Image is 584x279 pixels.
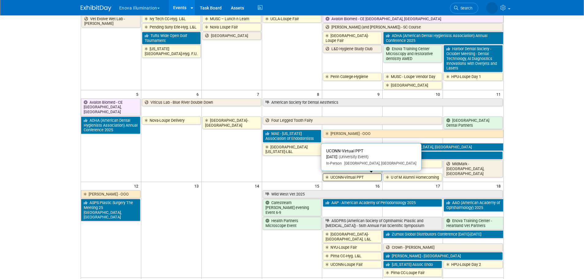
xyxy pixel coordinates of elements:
a: Harbor Dental Society - October Meeting - Dental Technology, AI Diagnostics Innovations with Over... [444,45,502,72]
a: [GEOGRAPHIC_DATA]-[GEOGRAPHIC_DATA]. L&L [323,230,382,243]
a: Four Legged Tooth Fairy [263,117,442,125]
a: Penn College-Hygiene [323,73,382,81]
a: HPU-Loupe Day 2 [444,261,502,269]
a: Pending Suny Erie-Hyg. L&L [142,23,201,31]
a: Search [450,3,478,13]
a: Pima CC-Loupe Fair [383,269,442,277]
a: Carestream [PERSON_NAME] evening Event 6-9 [263,199,322,216]
a: Zumax Global Distributors Conference [DATE]-[DATE] [383,230,503,238]
a: UCONN-Loupe Fair [323,261,382,269]
a: MUSC - Loupe Vendor Day [383,73,442,81]
a: Avalon Biomed - CE [GEOGRAPHIC_DATA], [GEOGRAPHIC_DATA] [323,15,503,23]
span: In-Person [326,161,342,166]
a: [PERSON_NAME] - OOO [81,190,140,198]
a: [GEOGRAPHIC_DATA][US_STATE]-L&L [263,143,322,156]
a: [GEOGRAPHIC_DATA] [202,32,261,40]
a: Nova-Loupe Delivery [142,117,201,125]
a: ASOPRS (American Society of Ophthalmic Plastic and [MEDICAL_DATA]) - 56th Annual Fall Scientific ... [323,217,442,229]
span: 11 [496,90,503,98]
a: [PERSON_NAME] - OOO [323,130,503,138]
a: MAE - [US_STATE] Association of Endodontists [263,130,322,142]
a: ADHA (American Dental Hygienists Association) Annual Conference 2025 [383,32,503,44]
span: [GEOGRAPHIC_DATA], [GEOGRAPHIC_DATA] [342,161,416,166]
span: 18 [496,182,503,190]
a: AAO (American Academy of Ophthalmology) 2025 [444,199,503,211]
span: 7 [256,90,262,98]
span: Search [458,6,472,10]
a: Tufts Wide Open Golf Tournament [142,32,201,44]
a: [US_STATE] Assoc Endo [383,261,442,269]
img: ExhibitDay [81,5,111,11]
a: UCONN-Virtual PPT [323,173,382,181]
a: Viticus Lab - Blue River Double Down [142,99,261,106]
a: [PERSON_NAME] (and [PERSON_NAME]) - SC Course [323,23,502,31]
span: 5 [136,90,141,98]
a: L&D Hygiene Study Club [323,45,382,53]
span: 6 [196,90,201,98]
a: HPU-Loupe Day 1 [444,73,502,81]
a: ASPS Plastic Surgery The Meeting 25 [GEOGRAPHIC_DATA], [GEOGRAPHIC_DATA] [81,199,140,221]
span: 8 [316,90,322,98]
a: [US_STATE][GEOGRAPHIC_DATA]-Hyg. F.U. [142,45,201,58]
span: 17 [435,182,443,190]
a: [PERSON_NAME] - [GEOGRAPHIC_DATA] [383,252,502,260]
a: American Society for Dental Aesthetics [263,99,503,106]
span: 12 [133,182,141,190]
a: Crown - [PERSON_NAME] [383,244,502,251]
a: Ivy Tech CC-Hyg. L&L [142,15,201,23]
a: UCLA-Loupe Fair [263,15,322,23]
a: NYU-Loupe Fair [323,244,382,251]
a: Enova Training Center - Heartland Vet Partners [444,217,503,229]
span: 16 [375,182,382,190]
a: Avalon Biomed - CE [GEOGRAPHIC_DATA], [GEOGRAPHIC_DATA] [81,99,140,116]
a: [GEOGRAPHIC_DATA]-Loupe Fair [323,32,382,44]
span: 13 [194,182,201,190]
span: UCONN-Virtual PPT [326,148,363,153]
img: Sarah Swinick [486,2,498,14]
a: Pima CC-Hyg. L&L [323,252,382,260]
a: AAP - American Academy of Periodontology 2025 [323,199,442,207]
a: [GEOGRAPHIC_DATA] [383,81,442,89]
a: Health Partners Microscope Event [263,217,322,229]
span: 14 [254,182,262,190]
a: Nova Loupe Fair [202,23,261,31]
a: U of M Alumni Homecoming [383,173,442,181]
a: MUSC – Lunch n Learn [202,15,261,23]
span: (University Event) [337,154,368,159]
span: 15 [314,182,322,190]
span: 9 [377,90,382,98]
a: [GEOGRAPHIC_DATA]-[GEOGRAPHIC_DATA] [202,117,261,129]
a: Vet Evolve Wet Lab - [PERSON_NAME] [82,15,140,28]
a: Enova Training Center Microscopy and restorative dentistry AMED [383,45,442,62]
a: Wild West Vet 2025 [263,190,503,198]
a: [GEOGRAPHIC_DATA] Dental Partners [444,117,502,129]
a: MidMark - [GEOGRAPHIC_DATA], [GEOGRAPHIC_DATA] [444,160,502,177]
div: [DATE] [326,154,416,160]
a: ADHA (American Dental Hygienists Association) Annual Conference 2025 [81,117,140,134]
span: 10 [435,90,443,98]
